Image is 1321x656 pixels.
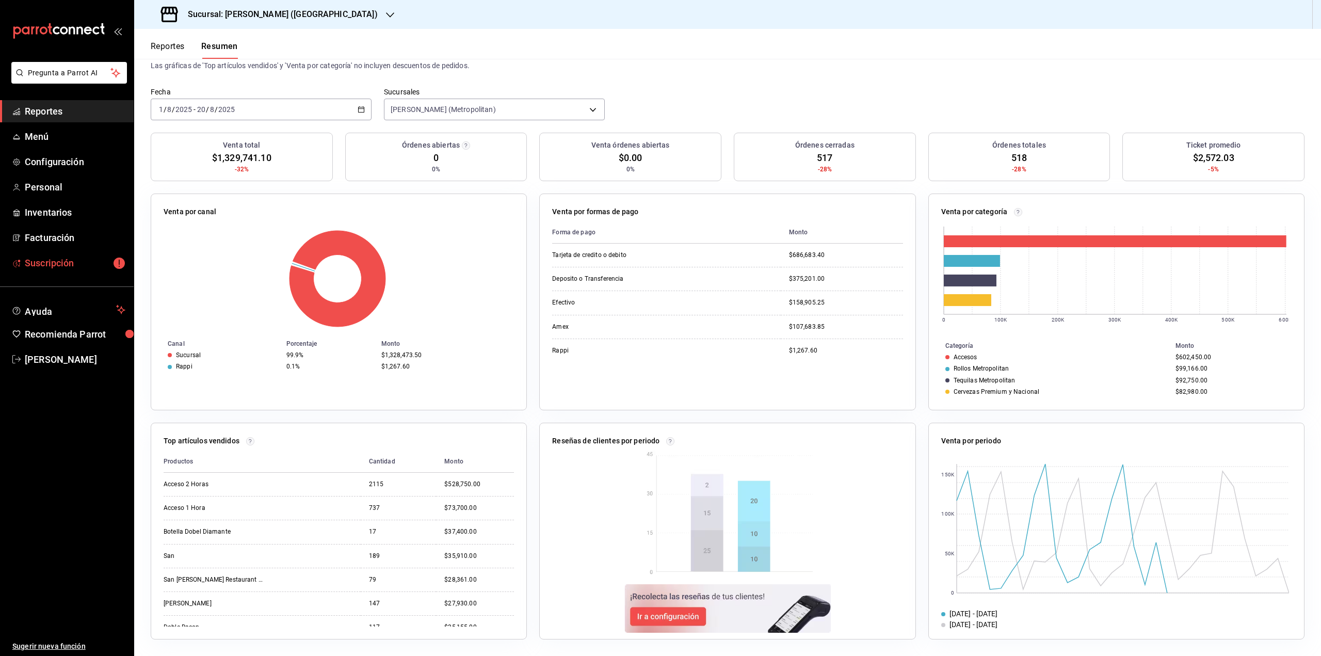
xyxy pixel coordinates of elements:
[954,365,1009,372] div: Rollos Metropolitan
[444,623,514,632] div: $25,155.00
[941,206,1008,217] p: Venta por categoría
[942,317,945,323] text: 0
[197,105,206,114] input: --
[795,140,855,151] h3: Órdenes cerradas
[218,105,235,114] input: ----
[817,151,832,165] span: 517
[201,41,238,59] button: Resumen
[992,140,1046,151] h3: Órdenes totales
[954,354,977,361] div: Accesos
[781,221,903,244] th: Monto
[789,323,903,331] div: $107,683.85
[180,8,378,21] h3: Sucursal: [PERSON_NAME] ([GEOGRAPHIC_DATA])
[1175,377,1287,384] div: $92,750.00
[114,27,122,35] button: open_drawer_menu
[151,338,282,349] th: Canal
[151,88,372,95] label: Fecha
[591,140,670,151] h3: Venta órdenes abiertas
[552,298,655,307] div: Efectivo
[164,206,216,217] p: Venta por canal
[552,206,638,217] p: Venta por formas de pago
[164,105,167,114] span: /
[444,527,514,536] div: $37,400.00
[172,105,175,114] span: /
[369,575,428,584] div: 79
[1012,165,1026,174] span: -28%
[1011,151,1027,165] span: 518
[552,346,655,355] div: Rappi
[402,140,460,151] h3: Órdenes abiertas
[369,527,428,536] div: 17
[951,590,954,596] text: 0
[369,623,428,632] div: 117
[552,251,655,260] div: Tarjeta de credito o debito
[11,62,127,84] button: Pregunta a Parrot AI
[25,104,125,118] span: Reportes
[25,327,125,341] span: Recomienda Parrot
[433,151,439,165] span: 0
[212,151,271,165] span: $1,329,741.10
[432,165,440,174] span: 0%
[1171,340,1304,351] th: Monto
[176,363,192,370] div: Rappi
[789,346,903,355] div: $1,267.60
[1175,354,1287,361] div: $602,450.00
[25,155,125,169] span: Configuración
[286,363,373,370] div: 0.1%
[164,451,361,473] th: Productos
[954,388,1039,395] div: Cervezas Premium y Nacional
[28,68,111,78] span: Pregunta a Parrot AI
[436,451,514,473] th: Monto
[282,338,377,349] th: Porcentaje
[444,504,514,513] div: $73,700.00
[286,351,373,359] div: 99.9%
[164,552,267,561] div: San
[164,527,267,536] div: Botella Dobel Diamante
[164,436,239,446] p: Top artículos vendidos
[626,165,635,174] span: 0%
[158,105,164,114] input: --
[1165,317,1178,323] text: 400K
[818,165,832,174] span: -28%
[7,75,127,86] a: Pregunta a Parrot AI
[194,105,196,114] span: -
[381,351,510,359] div: $1,328,473.50
[1186,140,1241,151] h3: Ticket promedio
[167,105,172,114] input: --
[215,105,218,114] span: /
[384,88,605,95] label: Sucursales
[369,599,428,608] div: 147
[552,323,655,331] div: Amex
[151,50,1304,71] p: El porcentaje se calcula comparando el período actual con el anterior, ej. semana actual vs. sema...
[552,436,659,446] p: Reseñas de clientes por periodo
[25,256,125,270] span: Suscripción
[391,104,496,115] span: [PERSON_NAME] (Metropolitan)
[12,641,125,652] span: Sugerir nueva función
[1221,317,1234,323] text: 500K
[949,609,998,619] div: [DATE] - [DATE]
[164,575,267,584] div: San [PERSON_NAME] Restaurant Week
[381,363,510,370] div: $1,267.60
[1108,317,1121,323] text: 300K
[1175,388,1287,395] div: $82,980.00
[369,504,428,513] div: 737
[223,140,260,151] h3: Venta total
[1193,151,1234,165] span: $2,572.03
[619,151,642,165] span: $0.00
[941,472,954,478] text: 150K
[25,353,125,366] span: [PERSON_NAME]
[444,552,514,561] div: $35,910.00
[1279,317,1292,323] text: 600K
[444,575,514,584] div: $28,361.00
[377,338,527,349] th: Monto
[206,105,209,114] span: /
[789,251,903,260] div: $686,683.40
[361,451,437,473] th: Cantidad
[25,180,125,194] span: Personal
[944,551,954,557] text: 50K
[164,480,267,489] div: Acceso 2 Horas
[210,105,215,114] input: --
[929,340,1171,351] th: Categoría
[789,275,903,283] div: $375,201.00
[25,303,112,316] span: Ayuda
